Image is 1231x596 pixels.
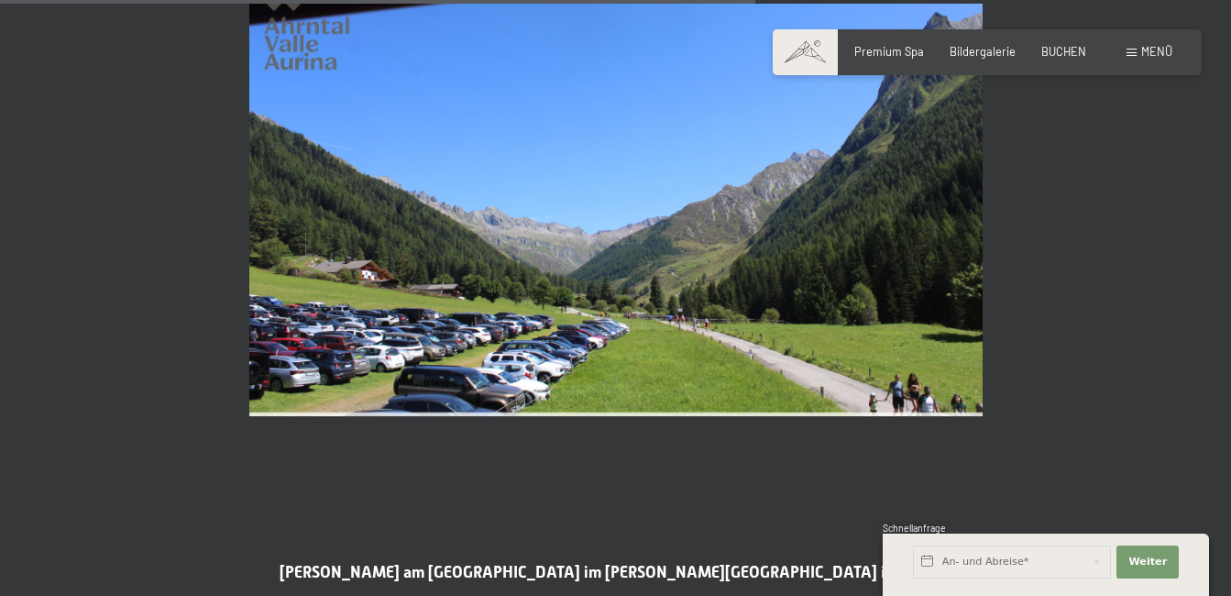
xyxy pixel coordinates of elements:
a: Bildergalerie [950,44,1016,59]
a: Premium Spa [854,44,924,59]
a: BUCHEN [1041,44,1086,59]
button: Weiter [1116,546,1179,579]
span: Weiter [1128,555,1167,569]
span: Menü [1141,44,1172,59]
span: [PERSON_NAME] am [GEOGRAPHIC_DATA] im [PERSON_NAME][GEOGRAPHIC_DATA] im Winter [280,563,951,581]
span: Schnellanfrage [883,523,946,534]
img: Kasern - schönster Talschluss Südtirols mit Wallfahrtskirchlein [249,4,983,416]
